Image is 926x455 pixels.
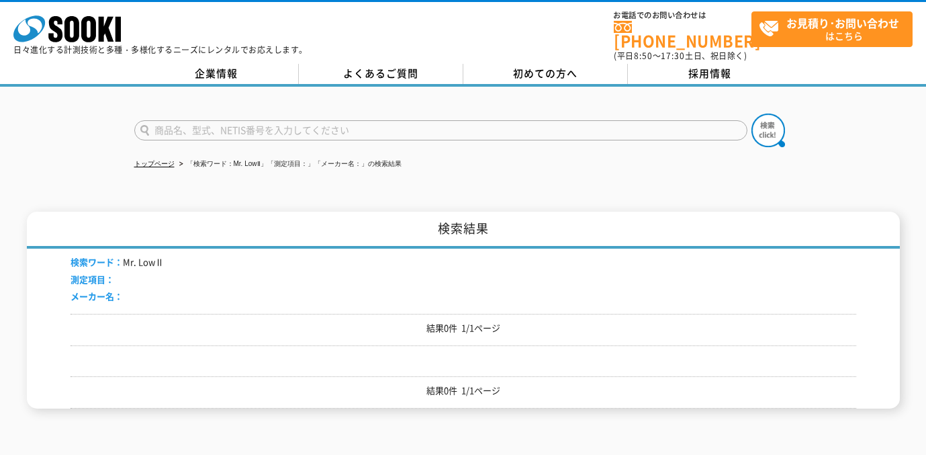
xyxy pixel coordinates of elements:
[27,212,900,249] h1: 検索結果
[177,157,402,171] li: 「検索ワード：Mr. LowⅡ」「測定項目：」「メーカー名：」の検索結果
[134,120,747,140] input: 商品名、型式、NETIS番号を入力してください
[71,255,123,268] span: 検索ワード：
[614,21,751,48] a: [PHONE_NUMBER]
[786,15,899,31] strong: お見積り･お問い合わせ
[134,160,175,167] a: トップページ
[299,64,463,84] a: よくあるご質問
[71,255,164,270] li: Mr. LowⅡ
[751,11,913,47] a: お見積り･お問い合わせはこちら
[759,12,912,46] span: はこちら
[463,64,628,84] a: 初めての方へ
[71,321,856,335] p: 結果0件 1/1ページ
[71,290,123,302] span: メーカー名：
[614,11,751,19] span: お電話でのお問い合わせは
[134,64,299,84] a: 企業情報
[628,64,792,84] a: 採用情報
[614,50,747,62] span: (平日 ～ 土日、祝日除く)
[71,384,856,398] p: 結果0件 1/1ページ
[13,46,308,54] p: 日々進化する計測技術と多種・多様化するニーズにレンタルでお応えします。
[634,50,653,62] span: 8:50
[71,273,114,286] span: 測定項目：
[513,66,577,81] span: 初めての方へ
[661,50,685,62] span: 17:30
[751,114,785,147] img: btn_search.png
